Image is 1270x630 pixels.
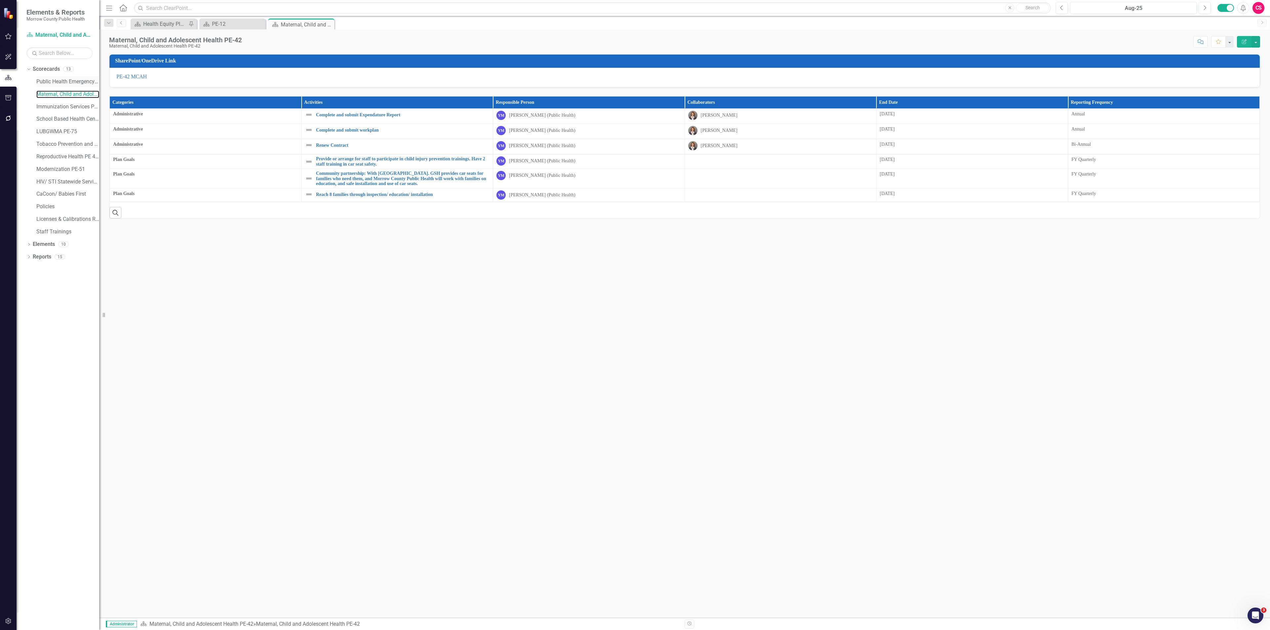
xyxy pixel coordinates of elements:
div: [PERSON_NAME] [701,127,738,134]
img: Not Defined [305,175,313,182]
div: 13 [63,66,74,72]
td: Double-Click to Edit [685,124,876,139]
span: [DATE] [880,191,895,196]
div: YM [496,190,506,200]
div: YM [496,111,506,120]
td: Double-Click to Edit [493,169,685,188]
div: YM [496,171,506,180]
div: PE-12 [212,20,264,28]
div: YM [496,141,506,150]
a: CaCoon/ Babies First [36,190,99,198]
img: Not Defined [305,126,313,134]
a: School Based Health Center PE-44 [36,115,99,123]
td: Double-Click to Edit [110,188,302,202]
a: Reports [33,253,51,261]
span: Administrator [106,621,137,627]
a: Licenses & Calibrations Renewals [36,216,99,223]
a: Policies [36,203,99,211]
td: Double-Click to Edit [685,169,876,188]
input: Search ClearPoint... [134,2,1051,14]
td: Double-Click to Edit Right Click for Context Menu [301,169,493,188]
div: Annual [1072,126,1256,133]
span: Plan Goals [113,156,298,163]
span: Administrative [113,111,298,117]
img: ClearPoint Strategy [3,8,15,19]
span: [DATE] [880,111,895,116]
td: Double-Click to Edit Right Click for Context Menu [301,109,493,124]
a: Provide or arrange for staff to participate in child injury prevention trainings. Have 2 staff tr... [316,156,490,167]
span: [DATE] [880,157,895,162]
a: Maternal, Child and Adolescent Health PE-42 [26,31,93,39]
a: PE-42 MCAH [116,74,147,79]
td: Double-Click to Edit [685,109,876,124]
span: Plan Goals [113,171,298,177]
img: Robin Canaday [688,141,698,150]
div: [PERSON_NAME] [701,112,738,119]
div: FY Quarterly [1072,190,1256,197]
a: HIV/ STI Statewide Services PE-81 [36,178,99,186]
td: Double-Click to Edit [876,124,1068,139]
img: Not Defined [305,111,313,119]
a: Public Health Emergency Preparedness PE-12 [36,78,99,86]
a: Immunization Services PE-43 [36,103,99,111]
div: Bi-Annual [1072,141,1256,148]
span: [DATE] [880,142,895,147]
a: Renew Contract [316,143,490,148]
td: Double-Click to Edit [1068,139,1260,154]
div: Aug-25 [1072,4,1195,12]
span: Search [1026,5,1040,10]
td: Double-Click to Edit [876,109,1068,124]
td: Double-Click to Edit [1068,188,1260,202]
div: [PERSON_NAME] (Public Health) [509,127,575,134]
div: CS [1252,2,1264,14]
td: Double-Click to Edit [1068,124,1260,139]
button: Search [1016,3,1049,13]
a: Complete and submit workplan [316,128,490,133]
a: LUBGWMA PE-75 [36,128,99,136]
div: Maternal, Child and Adolescent Health PE-42 [281,20,333,29]
div: [PERSON_NAME] (Public Health) [509,158,575,164]
div: [PERSON_NAME] [701,142,738,149]
div: YM [496,126,506,135]
a: Staff Trainings [36,228,99,236]
div: [PERSON_NAME] (Public Health) [509,172,575,179]
td: Double-Click to Edit [685,154,876,169]
td: Double-Click to Edit [110,139,302,154]
img: Not Defined [305,141,313,149]
a: Community partnership: With [GEOGRAPHIC_DATA]. GSH provides car seats for families who need them,... [316,171,490,186]
td: Double-Click to Edit Right Click for Context Menu [301,154,493,169]
td: Double-Click to Edit Right Click for Context Menu [301,188,493,202]
td: Double-Click to Edit [1068,169,1260,188]
img: Not Defined [305,158,313,166]
div: 15 [55,254,65,259]
td: Double-Click to Edit [110,154,302,169]
td: Double-Click to Edit [1068,109,1260,124]
td: Double-Click to Edit [876,188,1068,202]
div: » [140,620,680,628]
img: Robin Canaday [688,126,698,135]
a: Scorecards [33,65,60,73]
a: Reach 8 families through inspection/ education/ installation [316,192,490,197]
td: Double-Click to Edit [493,124,685,139]
a: Tobacco Prevention and Education PE-13 [36,140,99,148]
span: 3 [1261,608,1266,613]
a: Health Equity Plan [132,20,187,28]
a: Complete and submit Expendature Report [316,112,490,117]
div: 10 [58,242,69,247]
a: Maternal, Child and Adolescent Health PE-42 [149,621,253,627]
span: Administrative [113,141,298,148]
a: PE-12 [201,20,264,28]
a: Elements [33,241,55,248]
input: Search Below... [26,47,93,59]
td: Double-Click to Edit [685,139,876,154]
span: [DATE] [880,127,895,132]
td: Double-Click to Edit [493,139,685,154]
div: [PERSON_NAME] (Public Health) [509,192,575,198]
div: Maternal, Child and Adolescent Health PE-42 [109,44,242,49]
div: [PERSON_NAME] (Public Health) [509,112,575,119]
span: [DATE] [880,172,895,177]
button: Aug-25 [1070,2,1197,14]
div: Maternal, Child and Adolescent Health PE-42 [109,36,242,44]
span: Administrative [113,126,298,133]
div: FY Quarterly [1072,171,1256,177]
